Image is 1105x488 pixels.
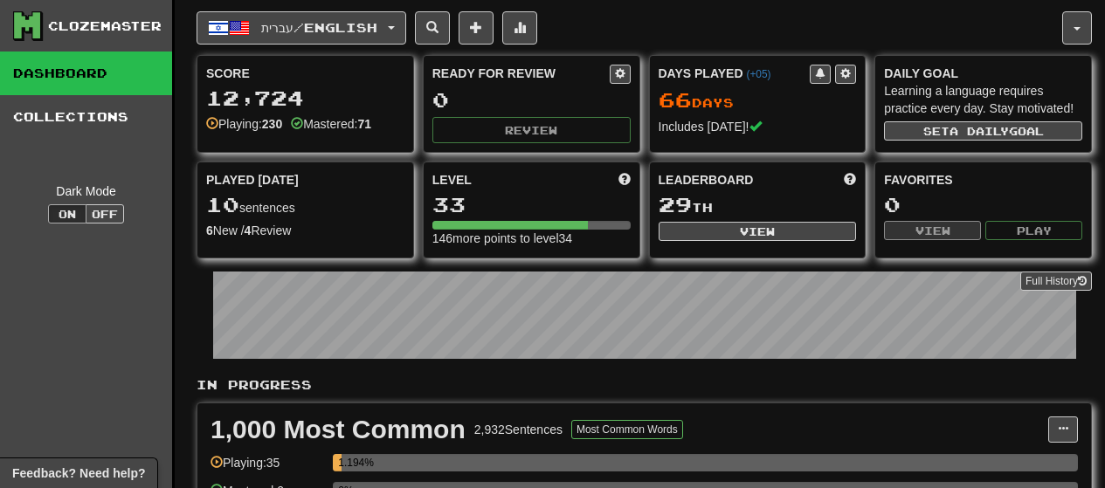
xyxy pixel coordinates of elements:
[884,194,1082,216] div: 0
[884,171,1082,189] div: Favorites
[338,454,342,471] div: 1.194%
[206,171,299,189] span: Played [DATE]
[432,171,472,189] span: Level
[618,171,631,189] span: Score more points to level up
[13,182,159,200] div: Dark Mode
[659,171,754,189] span: Leaderboard
[206,194,404,217] div: sentences
[357,117,371,131] strong: 71
[844,171,856,189] span: This week in points, UTC
[502,11,537,45] button: More stats
[659,222,857,241] button: View
[1020,271,1092,291] a: Full History
[262,117,282,131] strong: 230
[884,221,981,240] button: View
[211,454,324,483] div: Playing: 35
[459,11,494,45] button: Add sentence to collection
[206,223,213,237] strong: 6
[432,89,631,111] div: 0
[659,194,857,217] div: th
[884,82,1082,117] div: Learning a language requires practice every day. Stay motivated!
[571,420,683,439] button: Most Common Words
[206,192,239,217] span: 10
[206,87,404,109] div: 12,724
[432,194,631,216] div: 33
[86,204,124,223] button: Off
[197,376,1092,394] p: In Progress
[432,230,631,247] div: 146 more points to level 34
[884,65,1082,82] div: Daily Goal
[48,204,86,223] button: On
[950,125,1009,137] span: a daily
[884,121,1082,141] button: Seta dailygoal
[206,65,404,82] div: Score
[432,117,631,143] button: Review
[659,118,857,135] div: Includes [DATE]!
[659,89,857,112] div: Day s
[245,223,252,237] strong: 4
[659,65,811,82] div: Days Played
[206,115,282,133] div: Playing:
[12,464,145,482] span: Open feedback widget
[211,416,466,443] div: 1,000 Most Common
[291,115,371,133] div: Mastered:
[659,87,692,112] span: 66
[985,221,1082,240] button: Play
[197,11,406,45] button: עברית/English
[432,65,610,82] div: Ready for Review
[415,11,450,45] button: Search sentences
[746,68,770,80] a: (+05)
[48,17,162,35] div: Clozemaster
[474,421,563,438] div: 2,932 Sentences
[261,20,377,35] span: עברית / English
[206,222,404,239] div: New / Review
[659,192,692,217] span: 29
